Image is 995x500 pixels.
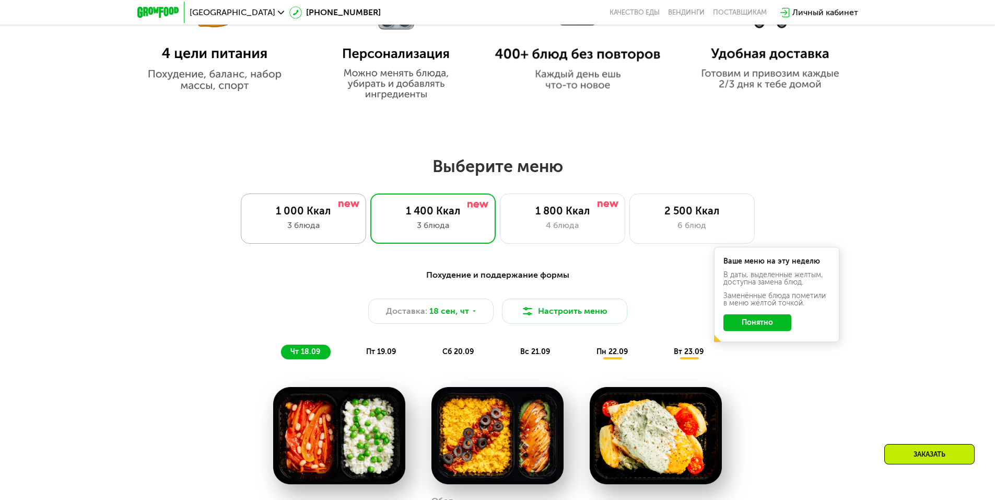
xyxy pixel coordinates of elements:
button: Настроить меню [502,299,627,324]
div: Заказать [884,444,975,464]
span: [GEOGRAPHIC_DATA] [190,8,275,17]
div: 2 500 Ккал [640,204,744,217]
div: Ваше меню на эту неделю [723,258,830,265]
div: Похудение и поддержание формы [189,269,807,282]
span: Доставка: [386,305,427,317]
span: вт 23.09 [674,347,704,356]
div: В даты, выделенные желтым, доступна замена блюд. [723,271,830,286]
div: 4 блюда [511,219,614,232]
span: пн 22.09 [596,347,628,356]
div: 1 800 Ккал [511,204,614,217]
div: поставщикам [713,8,767,17]
div: 3 блюда [252,219,355,232]
div: 6 блюд [640,219,744,232]
a: Качество еды [610,8,660,17]
span: чт 18.09 [290,347,320,356]
div: 1 000 Ккал [252,204,355,217]
span: 18 сен, чт [429,305,469,317]
div: Заменённые блюда пометили в меню жёлтой точкой. [723,292,830,307]
div: Личный кабинет [792,6,858,19]
h2: Выберите меню [33,156,962,177]
a: [PHONE_NUMBER] [289,6,381,19]
span: сб 20.09 [442,347,474,356]
span: пт 19.09 [366,347,396,356]
a: Вендинги [668,8,705,17]
span: вс 21.09 [520,347,550,356]
div: 3 блюда [381,219,485,232]
button: Понятно [723,314,791,331]
div: 1 400 Ккал [381,204,485,217]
